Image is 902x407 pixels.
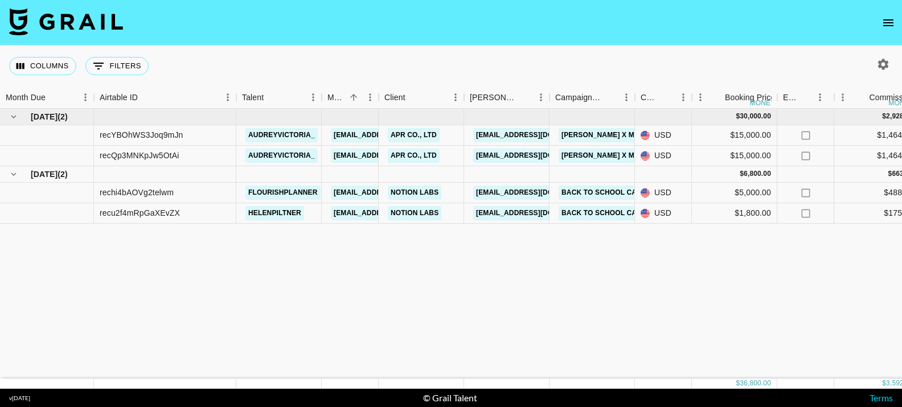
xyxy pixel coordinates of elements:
[692,146,777,166] div: $15,000.00
[659,89,675,105] button: Sort
[692,125,777,146] div: $15,000.00
[470,87,516,109] div: [PERSON_NAME]
[305,89,322,106] button: Menu
[245,149,318,163] a: audreyvictoria_
[709,89,725,105] button: Sort
[473,206,601,220] a: [EMAIL_ADDRESS][DOMAIN_NAME]
[799,89,815,105] button: Sort
[635,183,692,203] div: USD
[264,89,280,105] button: Sort
[322,87,379,109] div: Manager
[777,87,834,109] div: Expenses: Remove Commission?
[740,169,744,179] div: $
[423,392,477,404] div: © Grail Talent
[692,203,777,224] div: $1,800.00
[100,207,180,219] div: recu2f4mRpGaXEvZX
[100,87,138,109] div: Airtable ID
[692,183,777,203] div: $5,000.00
[31,111,58,122] span: [DATE]
[405,89,421,105] button: Sort
[834,89,851,106] button: Menu
[532,89,550,106] button: Menu
[725,87,775,109] div: Booking Price
[9,57,76,75] button: Select columns
[635,125,692,146] div: USD
[94,87,236,109] div: Airtable ID
[219,89,236,106] button: Menu
[736,379,740,388] div: $
[692,89,709,106] button: Menu
[9,394,30,402] div: v [DATE]
[236,87,322,109] div: Talent
[331,128,458,142] a: [EMAIL_ADDRESS][DOMAIN_NAME]
[58,111,68,122] span: ( 2 )
[327,87,346,109] div: Manager
[877,11,900,34] button: open drawer
[550,87,635,109] div: Campaign (Type)
[783,87,799,109] div: Expenses: Remove Commission?
[882,379,886,388] div: $
[245,206,304,220] a: helenpiltner
[853,89,869,105] button: Sort
[6,166,22,182] button: hide children
[516,89,532,105] button: Sort
[740,379,771,388] div: 36,800.00
[6,109,22,125] button: hide children
[388,206,441,220] a: Notion Labs
[740,112,771,121] div: 30,000.00
[388,149,440,163] a: APR Co., Ltd
[559,186,667,200] a: Back to School Campaign
[750,100,776,106] div: money
[635,203,692,224] div: USD
[555,87,602,109] div: Campaign (Type)
[379,87,464,109] div: Client
[346,89,362,105] button: Sort
[362,89,379,106] button: Menu
[447,89,464,106] button: Menu
[58,168,68,180] span: ( 2 )
[641,87,659,109] div: Currency
[85,57,149,75] button: Show filters
[9,8,123,35] img: Grail Talent
[31,168,58,180] span: [DATE]
[635,146,692,166] div: USD
[870,392,893,403] a: Terms
[245,128,318,142] a: audreyvictoria_
[138,89,154,105] button: Sort
[602,89,618,105] button: Sort
[384,87,405,109] div: Client
[77,89,94,106] button: Menu
[736,112,740,121] div: $
[100,187,174,198] div: rechi4bAOVg2telwm
[388,186,441,200] a: Notion Labs
[888,169,892,179] div: $
[331,149,458,163] a: [EMAIL_ADDRESS][DOMAIN_NAME]
[464,87,550,109] div: Booker
[100,150,179,161] div: recQp3MNKpJw5OtAi
[100,129,183,141] div: recYBOhWS3Joq9mJn
[6,87,46,109] div: Month Due
[635,87,692,109] div: Currency
[559,128,669,142] a: [PERSON_NAME] x Medicube
[46,89,61,105] button: Sort
[473,186,601,200] a: [EMAIL_ADDRESS][DOMAIN_NAME]
[559,206,667,220] a: Back to School Campaign
[473,128,601,142] a: [EMAIL_ADDRESS][DOMAIN_NAME]
[473,149,601,163] a: [EMAIL_ADDRESS][DOMAIN_NAME]
[744,169,771,179] div: 6,800.00
[675,89,692,106] button: Menu
[331,206,458,220] a: [EMAIL_ADDRESS][DOMAIN_NAME]
[242,87,264,109] div: Talent
[811,89,829,106] button: Menu
[559,149,669,163] a: [PERSON_NAME] x Medicube
[245,186,321,200] a: flourishplanner
[388,128,440,142] a: APR Co., Ltd
[331,186,458,200] a: [EMAIL_ADDRESS][DOMAIN_NAME]
[882,112,886,121] div: $
[618,89,635,106] button: Menu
